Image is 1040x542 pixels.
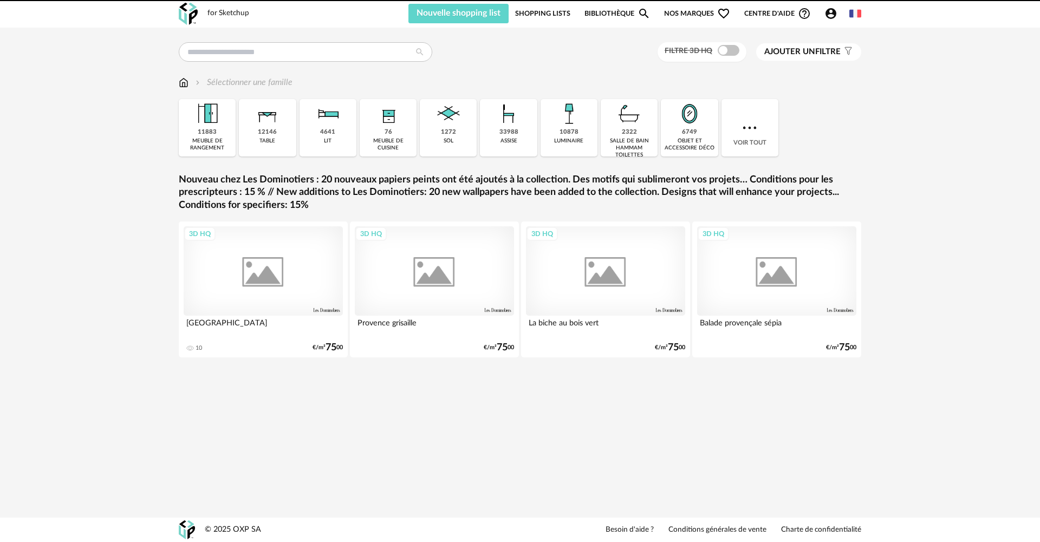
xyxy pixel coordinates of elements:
a: Nouveau chez Les Dominotiers : 20 nouveaux papiers peints ont été ajoutés à la collection. Des mo... [179,174,861,212]
img: more.7b13dc1.svg [740,118,759,138]
img: Miroir.png [675,99,704,128]
span: 75 [668,344,679,351]
img: Meuble%20de%20rangement.png [193,99,222,128]
div: Provence grisaille [355,316,514,337]
a: 3D HQ La biche au bois vert €/m²7500 [521,221,690,357]
div: sol [444,138,453,145]
div: [GEOGRAPHIC_DATA] [184,316,343,337]
div: 10 [196,344,202,352]
div: 3D HQ [355,227,387,241]
span: Filter icon [841,47,853,57]
img: svg+xml;base64,PHN2ZyB3aWR0aD0iMTYiIGhlaWdodD0iMTYiIHZpZXdCb3g9IjAgMCAxNiAxNiIgZmlsbD0ibm9uZSIgeG... [193,76,202,89]
span: Account Circle icon [824,7,842,20]
img: OXP [179,3,198,25]
a: 3D HQ Provence grisaille €/m²7500 [350,221,519,357]
span: 75 [839,344,850,351]
span: 75 [326,344,336,351]
div: meuble de rangement [182,138,232,152]
div: 10878 [560,128,578,136]
img: Literie.png [313,99,342,128]
img: svg+xml;base64,PHN2ZyB3aWR0aD0iMTYiIGhlaWdodD0iMTciIHZpZXdCb3g9IjAgMCAxNiAxNyIgZmlsbD0ibm9uZSIgeG... [179,76,188,89]
img: Table.png [253,99,282,128]
div: 3D HQ [698,227,729,241]
img: OXP [179,520,195,539]
img: Sol.png [434,99,463,128]
a: Conditions générales de vente [668,525,766,535]
div: 3D HQ [184,227,216,241]
img: Assise.png [494,99,523,128]
img: fr [849,8,861,19]
div: meuble de cuisine [363,138,413,152]
div: lit [324,138,331,145]
a: 3D HQ Balade provençale sépia €/m²7500 [692,221,861,357]
div: Balade provençale sépia [697,316,856,337]
div: 3D HQ [526,227,558,241]
span: Nos marques [664,4,730,23]
div: 2322 [622,128,637,136]
a: 3D HQ [GEOGRAPHIC_DATA] 10 €/m²7500 [179,221,348,357]
span: Centre d'aideHelp Circle Outline icon [744,7,811,20]
div: 33988 [499,128,518,136]
div: 4641 [320,128,335,136]
div: 12146 [258,128,277,136]
div: La biche au bois vert [526,316,685,337]
div: €/m² 00 [484,344,514,351]
span: Filtre 3D HQ [665,47,712,55]
div: luminaire [554,138,583,145]
div: €/m² 00 [655,344,685,351]
a: BibliothèqueMagnify icon [584,4,651,23]
span: Nouvelle shopping list [417,9,500,17]
button: Ajouter unfiltre Filter icon [756,43,861,61]
span: Heart Outline icon [717,7,730,20]
div: €/m² 00 [313,344,343,351]
span: 75 [497,344,508,351]
span: Help Circle Outline icon [798,7,811,20]
div: for Sketchup [207,9,249,18]
div: © 2025 OXP SA [205,525,261,535]
div: Sélectionner une famille [193,76,292,89]
div: 11883 [198,128,217,136]
div: Voir tout [721,99,778,156]
img: Salle%20de%20bain.png [615,99,644,128]
img: Luminaire.png [554,99,583,128]
span: Account Circle icon [824,7,837,20]
span: Ajouter un [764,48,815,56]
div: 6749 [682,128,697,136]
div: 76 [385,128,392,136]
div: assise [500,138,517,145]
div: salle de bain hammam toilettes [604,138,654,159]
div: table [259,138,275,145]
div: 1272 [441,128,456,136]
span: filtre [764,47,841,57]
a: Shopping Lists [515,4,570,23]
span: Magnify icon [638,7,651,20]
div: objet et accessoire déco [664,138,714,152]
div: €/m² 00 [826,344,856,351]
a: Charte de confidentialité [781,525,861,535]
a: Besoin d'aide ? [606,525,654,535]
img: Rangement.png [374,99,403,128]
button: Nouvelle shopping list [408,4,509,23]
